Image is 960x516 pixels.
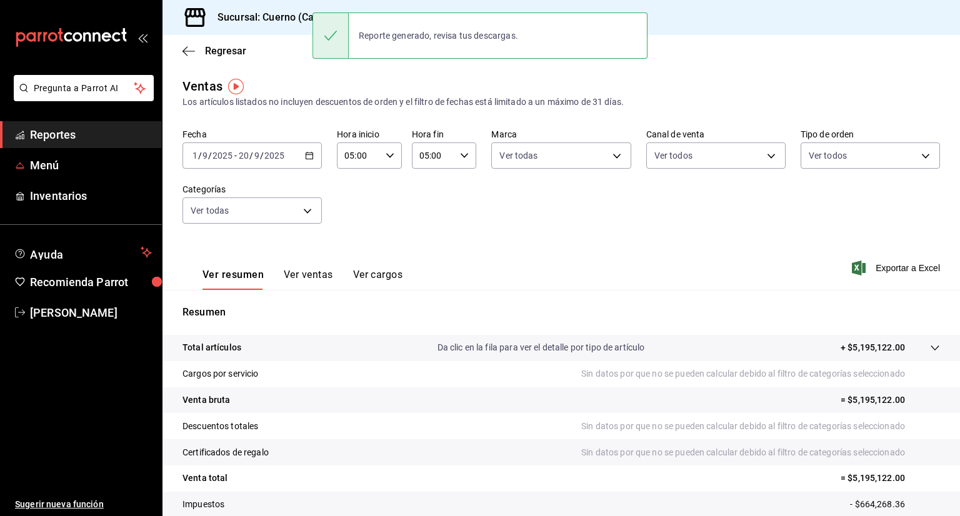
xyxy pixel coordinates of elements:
span: Menú [30,157,152,174]
input: -- [254,151,260,161]
p: Sin datos por que no se pueden calcular debido al filtro de categorías seleccionado [581,446,940,459]
div: Reporte generado, revisa tus descargas. [349,22,528,49]
button: Ver resumen [202,269,264,290]
p: Venta bruta [182,394,230,407]
span: Reportes [30,126,152,143]
div: navigation tabs [202,269,402,290]
input: ---- [212,151,233,161]
span: - [234,151,237,161]
button: open_drawer_menu [137,32,147,42]
p: Descuentos totales [182,420,258,433]
span: Ver todas [499,149,537,162]
p: Venta total [182,472,227,485]
button: Ver cargos [353,269,403,290]
label: Hora fin [412,130,477,139]
button: Pregunta a Parrot AI [14,75,154,101]
a: Pregunta a Parrot AI [9,91,154,104]
label: Canal de venta [646,130,786,139]
p: = $5,195,122.00 [841,394,940,407]
label: Fecha [182,130,322,139]
p: Impuestos [182,498,224,511]
img: Tooltip marker [228,79,244,94]
label: Hora inicio [337,130,402,139]
p: Da clic en la fila para ver el detalle por tipo de artículo [437,341,645,354]
label: Tipo de orden [801,130,940,139]
span: Inventarios [30,187,152,204]
button: Regresar [182,45,246,57]
label: Marca [491,130,631,139]
button: Ver ventas [284,269,333,290]
span: Ver todos [809,149,847,162]
p: Total artículos [182,341,241,354]
input: -- [202,151,208,161]
label: Categorías [182,185,322,194]
p: + $5,195,122.00 [841,341,905,354]
input: ---- [264,151,285,161]
button: Exportar a Excel [854,260,940,275]
div: Ventas [182,77,222,96]
input: -- [192,151,198,161]
span: Ayuda [30,245,136,260]
span: [PERSON_NAME] [30,304,152,321]
p: = $5,195,122.00 [841,472,940,485]
span: Regresar [205,45,246,57]
span: Sugerir nueva función [15,498,152,511]
span: / [208,151,212,161]
p: - $664,268.36 [850,498,940,511]
p: Sin datos por que no se pueden calcular debido al filtro de categorías seleccionado [581,367,940,380]
span: Ver todas [191,204,229,217]
span: Pregunta a Parrot AI [34,82,134,95]
h3: Sucursal: Cuerno (Calzada) [207,10,342,25]
span: / [198,151,202,161]
div: Los artículos listados no incluyen descuentos de orden y el filtro de fechas está limitado a un m... [182,96,940,109]
span: Recomienda Parrot [30,274,152,290]
span: Ver todos [654,149,692,162]
input: -- [238,151,249,161]
p: Certificados de regalo [182,446,269,459]
span: / [249,151,253,161]
p: Sin datos por que no se pueden calcular debido al filtro de categorías seleccionado [581,420,940,433]
p: Cargos por servicio [182,367,259,380]
p: Resumen [182,305,940,320]
span: / [260,151,264,161]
